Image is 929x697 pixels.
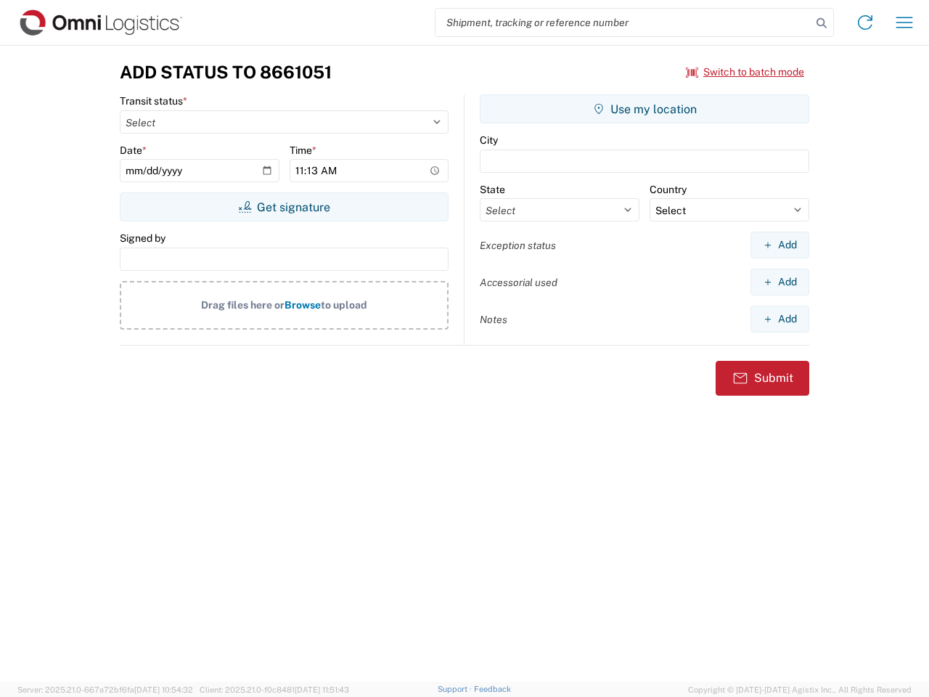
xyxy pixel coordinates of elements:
span: Server: 2025.21.0-667a72bf6fa [17,685,193,694]
span: Copyright © [DATE]-[DATE] Agistix Inc., All Rights Reserved [688,683,912,696]
a: Support [438,685,474,693]
span: [DATE] 10:54:32 [134,685,193,694]
label: Exception status [480,239,556,252]
button: Add [750,232,809,258]
label: Signed by [120,232,165,245]
button: Use my location [480,94,809,123]
label: Transit status [120,94,187,107]
label: State [480,183,505,196]
span: Drag files here or [201,299,285,311]
h3: Add Status to 8661051 [120,62,332,83]
button: Add [750,306,809,333]
span: to upload [321,299,367,311]
span: Client: 2025.21.0-f0c8481 [200,685,349,694]
label: Date [120,144,147,157]
span: [DATE] 11:51:43 [295,685,349,694]
label: Notes [480,313,507,326]
label: Time [290,144,316,157]
button: Submit [716,361,809,396]
input: Shipment, tracking or reference number [435,9,811,36]
span: Browse [285,299,321,311]
label: Country [650,183,687,196]
label: City [480,134,498,147]
button: Add [750,269,809,295]
a: Feedback [474,685,511,693]
label: Accessorial used [480,276,557,289]
button: Get signature [120,192,449,221]
button: Switch to batch mode [686,60,804,84]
